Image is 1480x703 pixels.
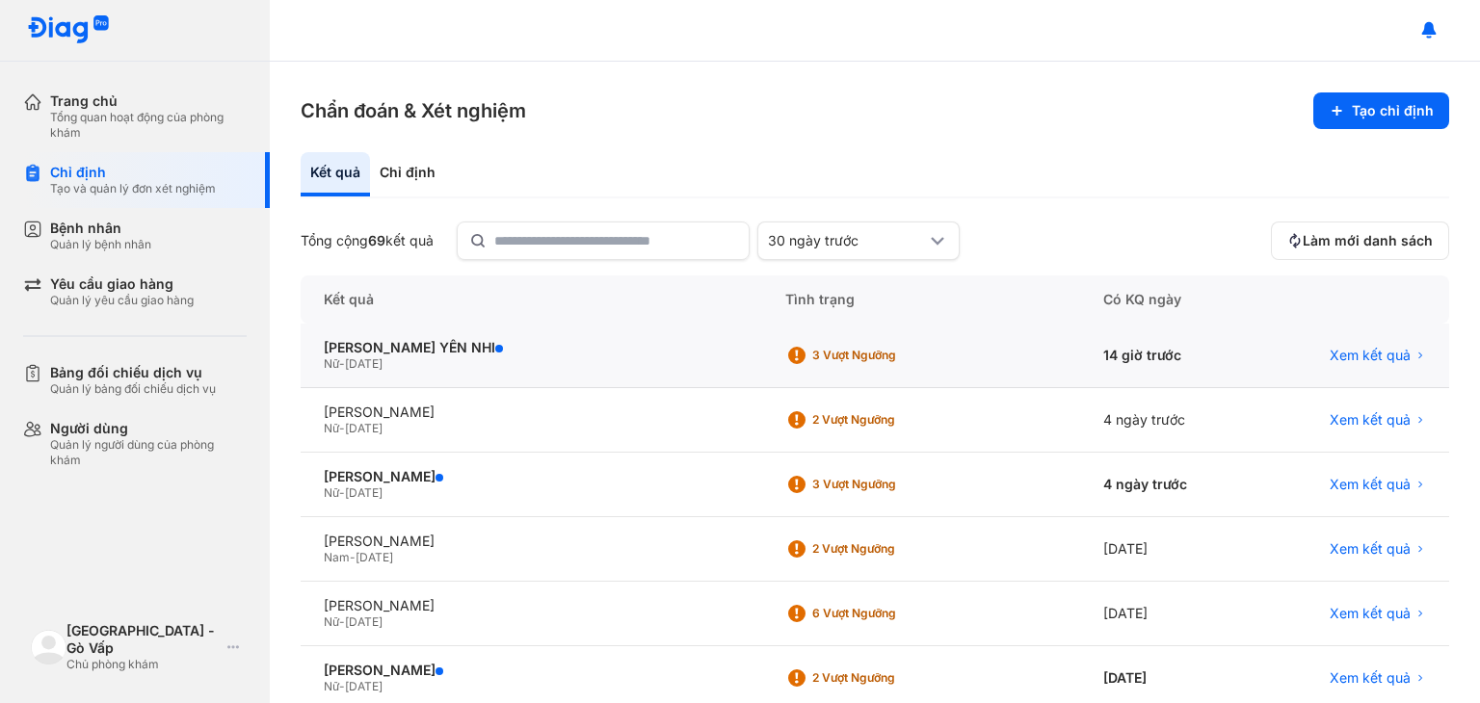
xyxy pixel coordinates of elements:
[1080,388,1256,453] div: 4 ngày trước
[324,468,739,485] div: [PERSON_NAME]
[50,181,216,196] div: Tạo và quản lý đơn xét nghiệm
[301,232,434,249] div: Tổng cộng kết quả
[50,92,247,110] div: Trang chủ
[324,485,339,500] span: Nữ
[1330,476,1411,493] span: Xem kết quả
[27,15,110,45] img: logo
[339,421,345,435] span: -
[50,364,216,381] div: Bảng đối chiếu dịch vụ
[812,541,966,557] div: 2 Vượt ngưỡng
[1303,232,1433,249] span: Làm mới danh sách
[1313,92,1449,129] button: Tạo chỉ định
[339,356,345,371] span: -
[50,381,216,397] div: Quản lý bảng đối chiếu dịch vụ
[1271,221,1449,260] button: Làm mới danh sách
[1330,605,1411,622] span: Xem kết quả
[1330,540,1411,558] span: Xem kết quả
[345,614,383,629] span: [DATE]
[1080,453,1256,517] div: 4 ngày trước
[66,622,220,657] div: [GEOGRAPHIC_DATA] - Gò Vấp
[812,412,966,428] div: 2 Vượt ngưỡng
[1080,275,1256,324] div: Có KQ ngày
[324,533,739,550] div: [PERSON_NAME]
[324,421,339,435] span: Nữ
[50,164,216,181] div: Chỉ định
[1080,324,1256,388] div: 14 giờ trước
[345,421,383,435] span: [DATE]
[324,614,339,629] span: Nữ
[1330,411,1411,429] span: Xem kết quả
[301,275,762,324] div: Kết quả
[50,220,151,237] div: Bệnh nhân
[324,597,739,614] div: [PERSON_NAME]
[768,232,926,249] div: 30 ngày trước
[356,550,393,564] span: [DATE]
[50,275,194,293] div: Yêu cầu giao hàng
[50,420,247,437] div: Người dùng
[339,679,345,693] span: -
[339,614,345,629] span: -
[350,550,356,564] span: -
[762,275,1080,324] div: Tình trạng
[1080,517,1256,582] div: [DATE]
[368,232,385,248] span: 69
[345,679,383,693] span: [DATE]
[31,630,66,665] img: logo
[324,662,739,679] div: [PERSON_NAME]
[324,679,339,693] span: Nữ
[324,339,739,356] div: [PERSON_NAME] YẾN NHI
[345,485,383,500] span: [DATE]
[324,404,739,421] div: [PERSON_NAME]
[812,348,966,363] div: 3 Vượt ngưỡng
[50,437,247,468] div: Quản lý người dùng của phòng khám
[66,657,220,672] div: Chủ phòng khám
[812,477,966,492] div: 3 Vượt ngưỡng
[812,670,966,686] div: 2 Vượt ngưỡng
[1080,582,1256,646] div: [DATE]
[50,110,247,141] div: Tổng quan hoạt động của phòng khám
[301,152,370,196] div: Kết quả
[324,356,339,371] span: Nữ
[339,485,345,500] span: -
[301,97,526,124] h3: Chẩn đoán & Xét nghiệm
[370,152,445,196] div: Chỉ định
[1330,347,1411,364] span: Xem kết quả
[50,237,151,252] div: Quản lý bệnh nhân
[50,293,194,308] div: Quản lý yêu cầu giao hàng
[324,550,350,564] span: Nam
[345,356,383,371] span: [DATE]
[812,606,966,621] div: 6 Vượt ngưỡng
[1330,669,1411,687] span: Xem kết quả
